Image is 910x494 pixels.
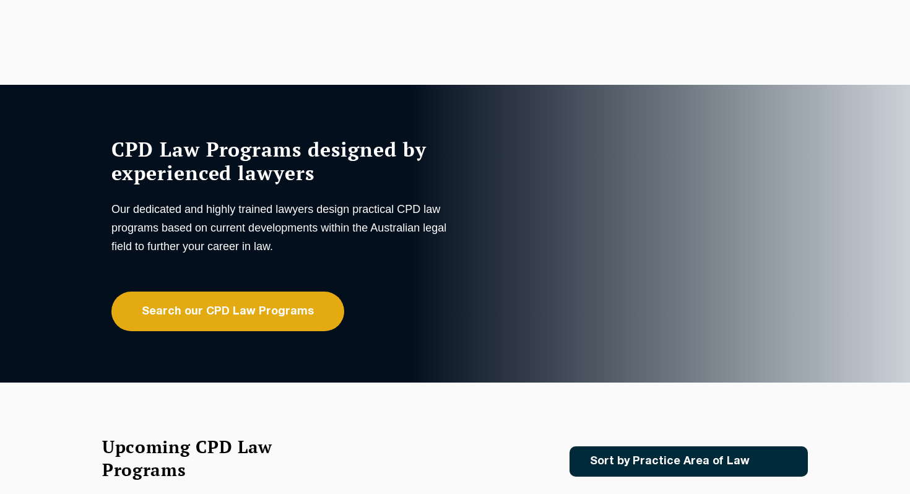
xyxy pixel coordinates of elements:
img: Icon [769,456,784,467]
p: Our dedicated and highly trained lawyers design practical CPD law programs based on current devel... [111,200,452,256]
a: Sort by Practice Area of Law [570,446,808,477]
a: Search our CPD Law Programs [111,292,344,331]
h1: CPD Law Programs designed by experienced lawyers [111,137,452,184]
h2: Upcoming CPD Law Programs [102,435,303,481]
